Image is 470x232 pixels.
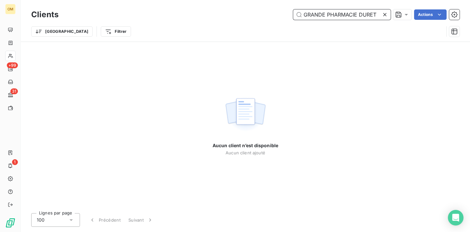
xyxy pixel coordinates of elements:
span: 31 [10,88,18,94]
button: Suivant [124,213,157,227]
span: +99 [7,62,18,68]
img: empty state [225,95,266,135]
span: 1 [12,159,18,165]
div: Open Intercom Messenger [448,210,463,226]
button: [GEOGRAPHIC_DATA] [31,26,93,37]
button: Actions [414,9,447,20]
span: Aucun client n’est disponible [213,142,278,149]
div: OM [5,4,16,14]
span: 100 [37,217,45,223]
button: Filtrer [101,26,131,37]
h3: Clients [31,9,59,20]
img: Logo LeanPay [5,218,16,228]
button: Précédent [85,213,124,227]
input: Rechercher [293,9,391,20]
span: Aucun client ajouté [226,150,265,155]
